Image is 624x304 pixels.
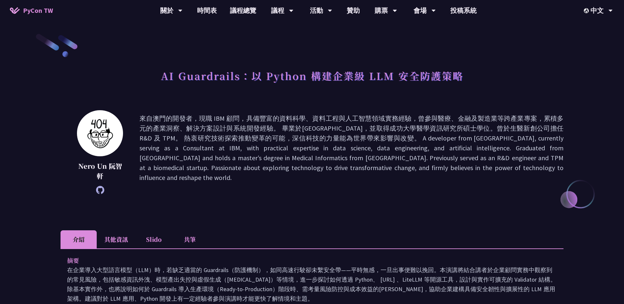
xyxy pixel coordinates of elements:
li: 介紹 [61,230,97,248]
a: PyCon TW [3,2,60,19]
li: Slido [136,230,172,248]
li: 共筆 [172,230,208,248]
p: Nero Un 阮智軒 [77,161,123,181]
img: Home icon of PyCon TW 2025 [10,7,20,14]
h1: AI Guardrails：以 Python 構建企業級 LLM 安全防護策略 [161,66,463,86]
li: 其他資訊 [97,230,136,248]
p: 來自澳門的開發者，現職 IBM 顧問，具備豐富的資料科學、資料工程與人工智慧領域實務經驗，曾參與醫療、金融及製造業等跨產業專案，累積多元的產業洞察、解決方案設計與系統開發經驗。 畢業於[GEOG... [139,114,563,191]
p: 摘要 [67,256,544,265]
p: 在企業導入大型語言模型（LLM）時，若缺乏適當的 Guardrails（防護機制），如同高速行駛卻未繫安全帶——平時無感，一旦出事便難以挽回。本演講將結合講者於企業顧問實務中觀察到的常見風險，包... [67,265,557,303]
img: Locale Icon [584,8,590,13]
img: Nero Un 阮智軒 [77,110,123,156]
span: PyCon TW [23,6,53,15]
